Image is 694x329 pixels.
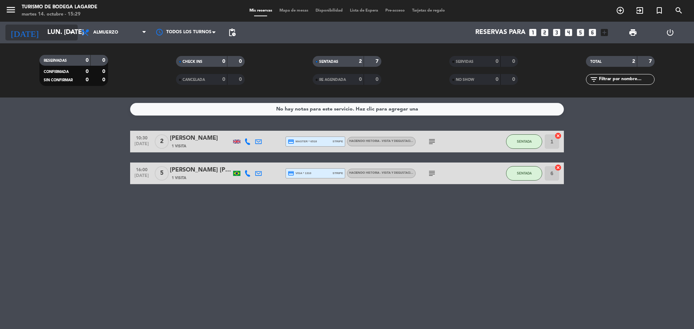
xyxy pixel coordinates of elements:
[382,9,408,13] span: Pre-acceso
[517,139,532,143] span: SENTADA
[86,69,89,74] strong: 0
[540,28,549,37] i: looks_two
[359,77,362,82] strong: 0
[655,6,664,15] i: turned_in_not
[456,78,474,82] span: NO SHOW
[93,30,118,35] span: Almuerzo
[172,175,186,181] span: 1 Visita
[600,28,609,37] i: add_box
[170,165,231,175] div: [PERSON_NAME] [PERSON_NAME]
[155,134,169,149] span: 2
[67,28,76,37] i: arrow_drop_down
[239,59,243,64] strong: 0
[554,164,562,171] i: cancel
[183,78,205,82] span: CANCELADA
[333,171,343,176] span: stripe
[288,138,317,145] span: master * 6518
[496,77,498,82] strong: 0
[102,58,107,63] strong: 0
[512,77,517,82] strong: 0
[22,11,97,18] div: martes 14. octubre - 15:29
[170,134,231,143] div: [PERSON_NAME]
[239,77,243,82] strong: 0
[428,169,436,178] i: subject
[376,77,380,82] strong: 0
[428,137,436,146] i: subject
[649,59,653,64] strong: 7
[598,75,654,83] input: Filtrar por nombre...
[319,78,346,82] span: RE AGENDADA
[133,165,151,173] span: 16:00
[590,60,601,64] span: TOTAL
[651,22,689,43] div: LOG OUT
[133,142,151,150] span: [DATE]
[319,60,338,64] span: SENTADAS
[276,105,418,113] div: No hay notas para este servicio. Haz clic para agregar una
[44,78,73,82] span: SIN CONFIRMAR
[554,132,562,139] i: cancel
[408,9,449,13] span: Tarjetas de regalo
[276,9,312,13] span: Mapa de mesas
[635,6,644,15] i: exit_to_app
[222,59,225,64] strong: 0
[629,28,637,37] span: print
[564,28,573,37] i: looks_4
[349,140,458,143] span: HACIENDO HISTORIA - visita y degustación - Idioma: Ingles
[456,60,474,64] span: SERVIDAS
[5,4,16,15] i: menu
[359,59,362,64] strong: 2
[288,138,294,145] i: credit_card
[666,28,674,37] i: power_settings_new
[349,172,444,174] span: HACIENDO HISTORIA - visita y degustación - Idioma: Español
[333,139,343,144] span: stripe
[246,9,276,13] span: Mis reservas
[172,143,186,149] span: 1 Visita
[288,170,311,177] span: visa * 1310
[155,166,169,181] span: 5
[183,60,202,64] span: CHECK INS
[86,77,89,82] strong: 0
[376,59,380,64] strong: 7
[312,9,346,13] span: Disponibilidad
[632,59,635,64] strong: 2
[552,28,561,37] i: looks_3
[528,28,537,37] i: looks_one
[346,9,382,13] span: Lista de Espera
[102,77,107,82] strong: 0
[222,77,225,82] strong: 0
[86,58,89,63] strong: 0
[496,59,498,64] strong: 0
[5,25,44,40] i: [DATE]
[590,75,598,84] i: filter_list
[133,133,151,142] span: 10:30
[288,170,294,177] i: credit_card
[475,29,526,36] span: Reservas para
[44,70,69,74] span: CONFIRMADA
[674,6,683,15] i: search
[228,28,236,37] span: pending_actions
[512,59,517,64] strong: 0
[102,69,107,74] strong: 0
[44,59,67,62] span: RESERVADAS
[22,4,97,11] div: Turismo de Bodega Lagarde
[588,28,597,37] i: looks_6
[576,28,585,37] i: looks_5
[517,171,532,175] span: SENTADA
[616,6,625,15] i: add_circle_outline
[133,173,151,182] span: [DATE]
